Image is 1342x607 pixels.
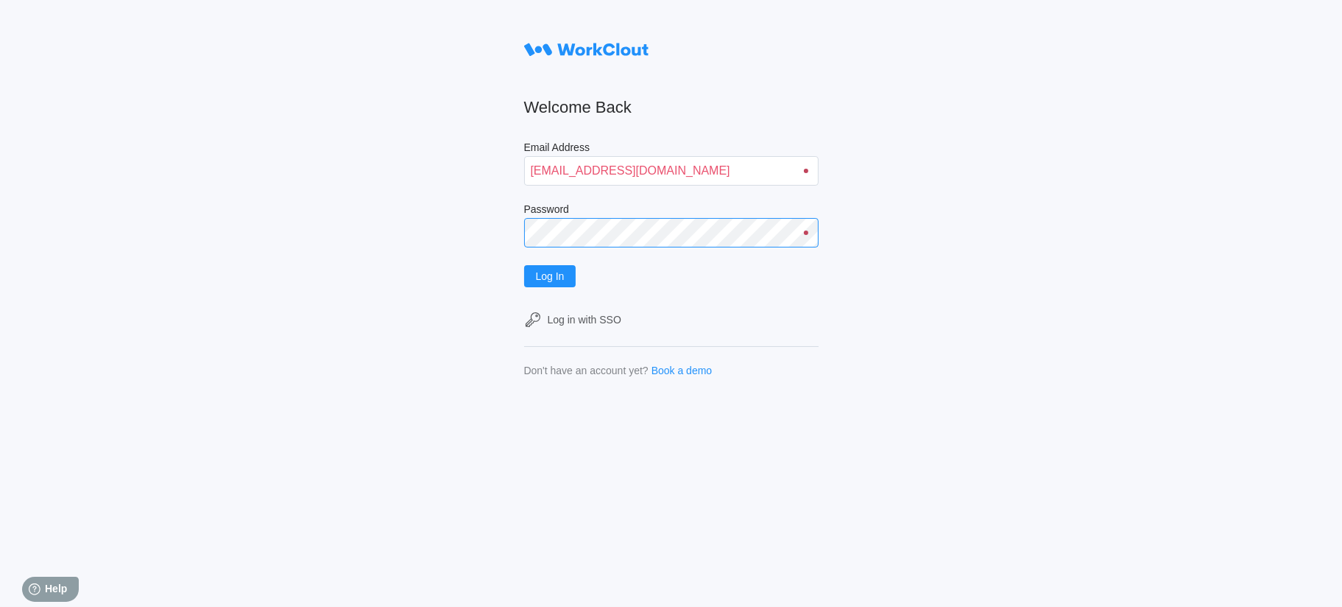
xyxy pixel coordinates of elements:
[524,141,819,156] label: Email Address
[524,265,576,287] button: Log In
[536,271,565,281] span: Log In
[524,97,819,118] h2: Welcome Back
[524,156,819,186] input: Enter your email
[548,314,621,326] div: Log in with SSO
[651,365,713,376] a: Book a demo
[524,311,819,329] a: Log in with SSO
[524,203,819,218] label: Password
[524,365,649,376] div: Don't have an account yet?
